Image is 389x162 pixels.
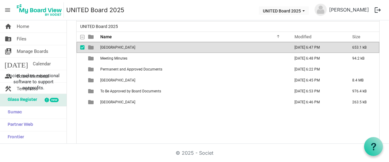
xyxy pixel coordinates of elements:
span: Calendar [33,58,51,70]
span: switch_account [5,45,12,57]
span: home [5,20,12,33]
td: is template cell column header type [84,97,98,108]
span: folder_shared [5,33,12,45]
span: Home [17,20,29,33]
td: 976.4 kB is template cell column header Size [346,86,379,97]
td: Scotland is template cell column header Name [98,75,288,86]
div: new [50,98,59,102]
span: Frontier [5,131,24,143]
span: [GEOGRAPHIC_DATA] [100,100,135,104]
td: is template cell column header type [84,42,98,53]
td: checkbox [77,53,84,64]
td: is template cell column header type [84,53,98,64]
td: is template cell column header type [84,64,98,75]
img: no-profile-picture.svg [315,4,327,16]
td: August 26, 2025 6:47 PM column header Modified [288,42,346,53]
td: August 26, 2025 6:45 PM column header Modified [288,75,346,86]
button: logout [371,4,384,16]
span: To Be Approved by Board Documents [100,89,161,93]
td: checkbox [77,42,84,53]
span: Glass Register [5,94,37,106]
span: Societ makes exceptional software to support nonprofits. [3,73,64,91]
td: is template cell column header type [84,75,98,86]
td: United States is template cell column header Name [98,97,288,108]
td: checkbox [77,75,84,86]
td: August 26, 2025 6:53 PM column header Modified [288,86,346,97]
td: Meeting Minutes is template cell column header Name [98,53,288,64]
td: To Be Approved by Board Documents is template cell column header Name [98,86,288,97]
a: My Board View Logo [15,2,66,18]
a: © 2025 - Societ [176,150,213,156]
td: checkbox [77,86,84,97]
td: 263.5 kB is template cell column header Size [346,97,379,108]
span: [GEOGRAPHIC_DATA] [100,45,135,50]
td: August 26, 2025 6:46 PM column header Modified [288,97,346,108]
td: checkbox [77,97,84,108]
span: UNITED Board 2025 [79,23,119,30]
span: menu [2,4,13,16]
button: UNITED Board 2025 dropdownbutton [259,6,309,15]
span: Meeting Minutes [100,56,127,60]
td: is template cell column header type [84,86,98,97]
td: 94.2 kB is template cell column header Size [346,53,379,64]
td: Kenya is template cell column header Name [98,42,288,53]
span: Permanent and Approved Documents [100,67,162,71]
span: Modified [294,34,312,39]
span: Size [352,34,360,39]
a: UNITED Board 2025 [66,4,124,16]
span: [GEOGRAPHIC_DATA] [100,78,135,82]
span: Sumac [5,106,22,119]
td: 8.4 MB is template cell column header Size [346,75,379,86]
span: [DATE] [5,58,28,70]
td: is template cell column header Size [346,64,379,75]
span: Files [17,33,26,45]
span: Manage Boards [17,45,48,57]
td: Permanent and Approved Documents is template cell column header Name [98,64,288,75]
img: My Board View Logo [15,2,64,18]
td: checkbox [77,64,84,75]
td: 653.1 kB is template cell column header Size [346,42,379,53]
span: Name [100,34,112,39]
td: August 26, 2025 6:22 PM column header Modified [288,64,346,75]
td: August 26, 2025 6:48 PM column header Modified [288,53,346,64]
span: Partner Web [5,119,33,131]
a: [PERSON_NAME] [327,4,371,16]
